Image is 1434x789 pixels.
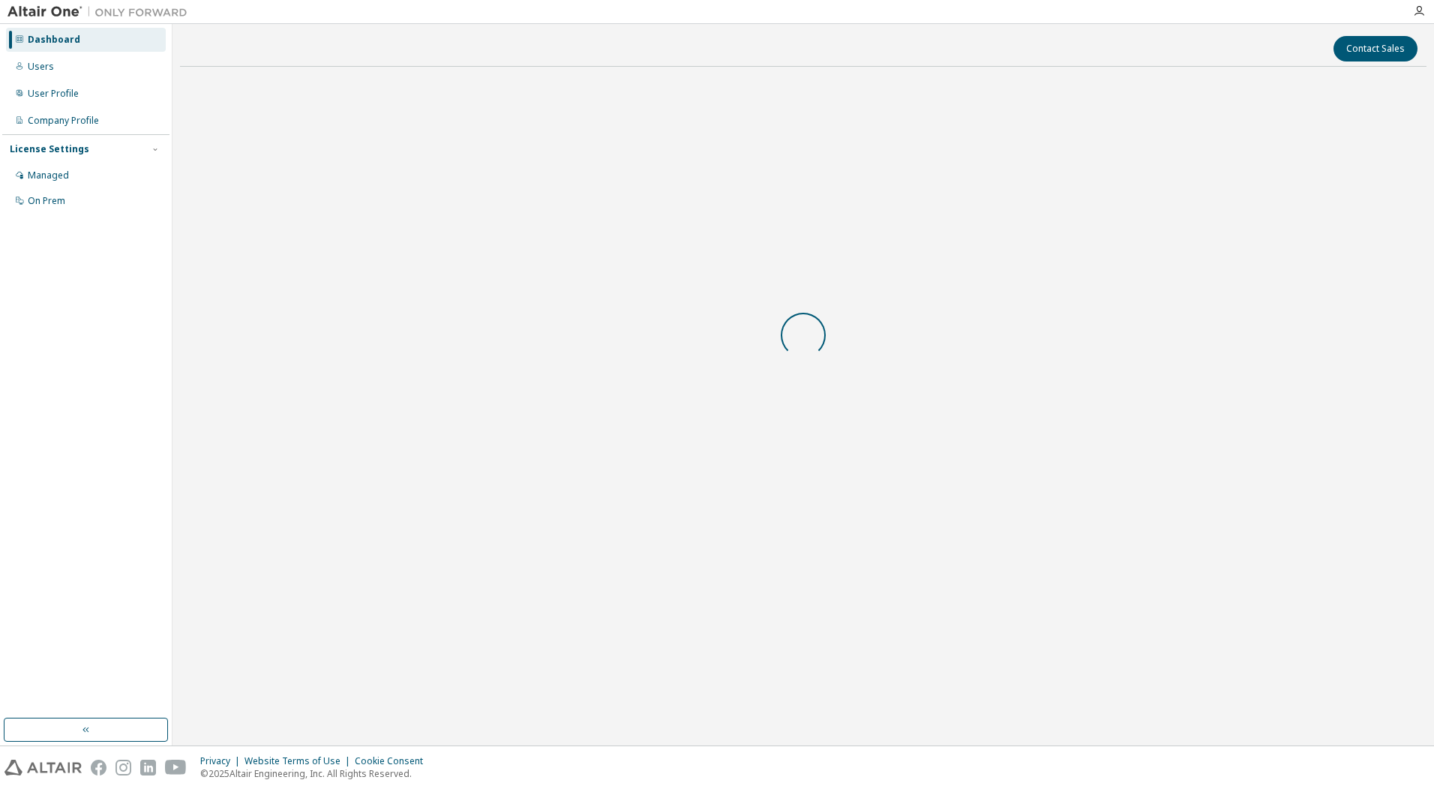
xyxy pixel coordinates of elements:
[355,755,432,767] div: Cookie Consent
[28,61,54,73] div: Users
[165,760,187,775] img: youtube.svg
[140,760,156,775] img: linkedin.svg
[10,143,89,155] div: License Settings
[28,169,69,181] div: Managed
[91,760,106,775] img: facebook.svg
[115,760,131,775] img: instagram.svg
[28,88,79,100] div: User Profile
[4,760,82,775] img: altair_logo.svg
[200,755,244,767] div: Privacy
[28,195,65,207] div: On Prem
[7,4,195,19] img: Altair One
[200,767,432,780] p: © 2025 Altair Engineering, Inc. All Rights Reserved.
[1333,36,1417,61] button: Contact Sales
[28,115,99,127] div: Company Profile
[244,755,355,767] div: Website Terms of Use
[28,34,80,46] div: Dashboard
